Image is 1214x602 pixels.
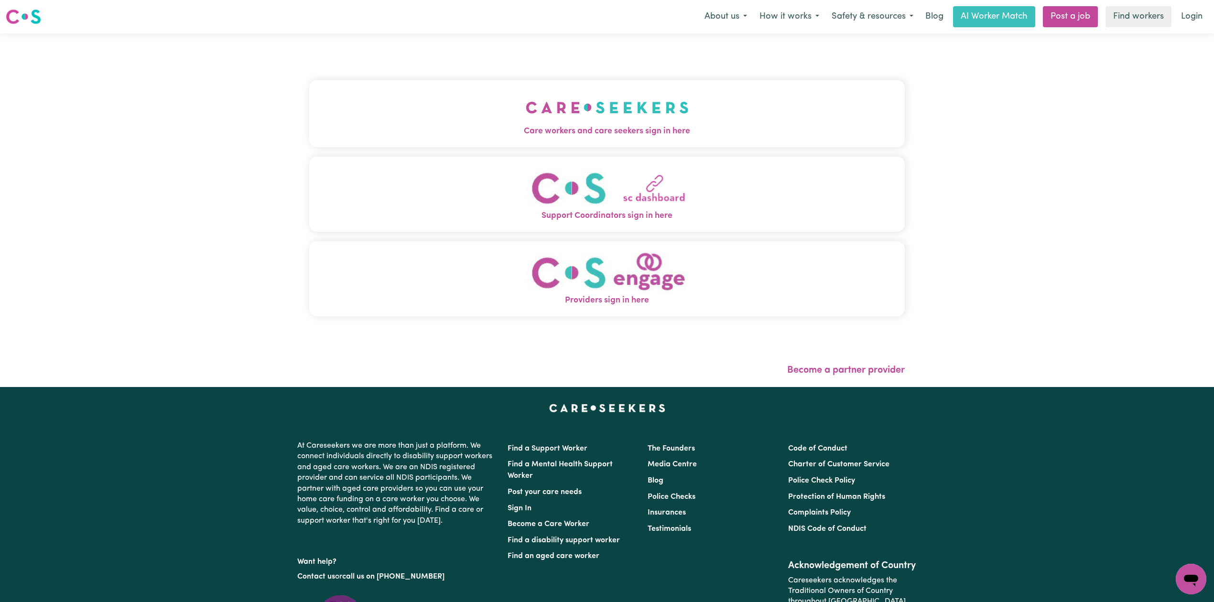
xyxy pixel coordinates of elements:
button: Providers sign in here [309,241,905,316]
a: Find a Mental Health Support Worker [508,461,613,480]
a: Protection of Human Rights [788,493,885,501]
a: Post a job [1043,6,1098,27]
a: Sign In [508,505,531,512]
a: Blog [920,6,949,27]
a: Contact us [297,573,335,580]
span: Providers sign in here [309,294,905,307]
iframe: Button to launch messaging window [1176,564,1206,594]
a: Find an aged care worker [508,552,599,560]
a: Complaints Policy [788,509,851,516]
a: NDIS Code of Conduct [788,525,867,533]
a: Testimonials [648,525,691,533]
a: Login [1175,6,1208,27]
a: Become a partner provider [787,365,905,375]
a: Become a Care Worker [508,520,589,528]
p: or [297,568,496,586]
span: Care workers and care seekers sign in here [309,125,905,138]
h2: Acknowledgement of Country [788,560,917,571]
a: Find a Support Worker [508,445,587,452]
button: Care workers and care seekers sign in here [309,80,905,147]
a: AI Worker Match [953,6,1035,27]
img: Careseekers logo [6,8,41,25]
a: Careseekers home page [549,404,665,412]
a: The Founders [648,445,695,452]
button: Support Coordinators sign in here [309,157,905,232]
a: Find a disability support worker [508,537,620,544]
a: Blog [648,477,663,484]
p: At Careseekers we are more than just a platform. We connect individuals directly to disability su... [297,437,496,530]
a: Careseekers logo [6,6,41,28]
a: Media Centre [648,461,697,468]
a: Code of Conduct [788,445,847,452]
a: call us on [PHONE_NUMBER] [342,573,444,580]
button: About us [698,7,753,27]
a: Police Check Policy [788,477,855,484]
span: Support Coordinators sign in here [309,210,905,222]
a: Post your care needs [508,488,582,496]
a: Insurances [648,509,686,516]
a: Charter of Customer Service [788,461,889,468]
a: Police Checks [648,493,695,501]
button: How it works [753,7,825,27]
button: Safety & resources [825,7,920,27]
p: Want help? [297,553,496,567]
a: Find workers [1106,6,1171,27]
